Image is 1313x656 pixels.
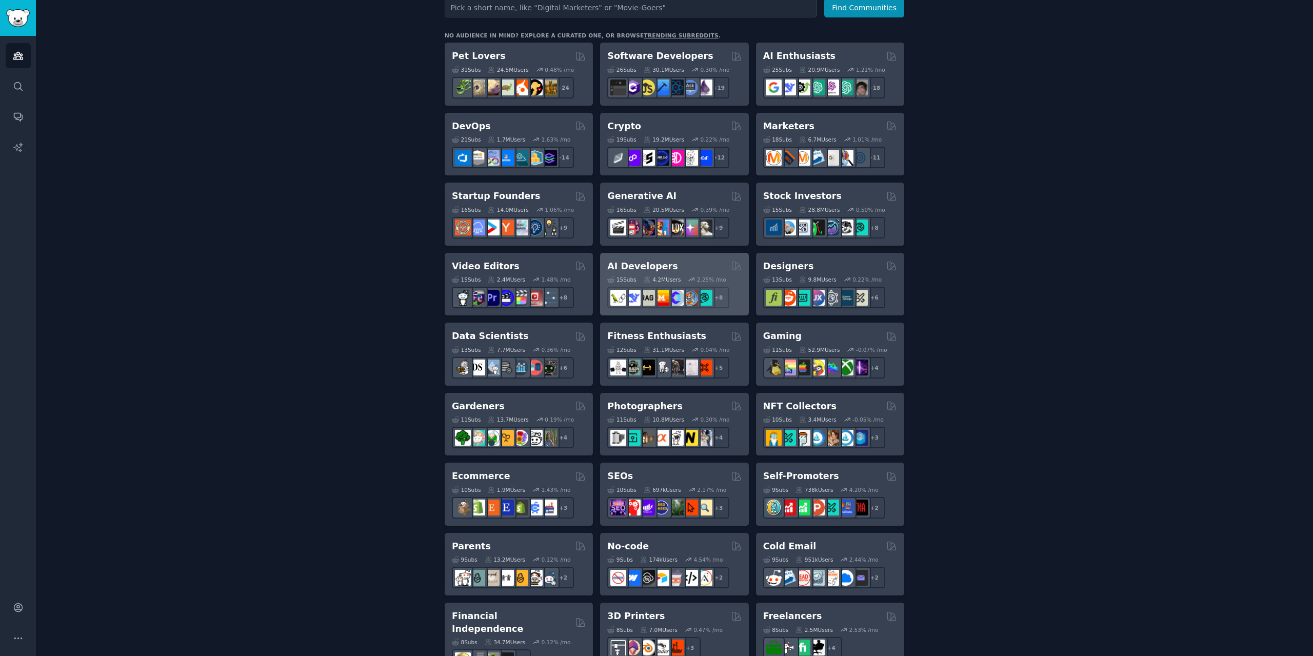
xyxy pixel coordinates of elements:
[452,486,481,493] div: 10 Sub s
[469,430,485,446] img: succulents
[856,66,885,73] div: 1.21 % /mo
[498,290,514,306] img: VideoEditors
[682,430,698,446] img: Nikon
[541,430,557,446] img: GardenersWorld
[852,79,868,95] img: ArtificalIntelligence
[701,136,730,143] div: 0.22 % /mo
[653,570,669,586] img: Airtable
[708,147,729,168] div: + 12
[639,150,655,166] img: ethstaker
[469,220,485,235] img: SaaS
[498,150,514,166] img: DevOpsLinks
[452,540,491,553] h2: Parents
[610,79,626,95] img: software
[694,556,723,563] div: 4.54 % /mo
[512,430,528,446] img: flowers
[488,276,525,283] div: 2.4M Users
[541,570,557,586] img: Parents
[856,206,885,213] div: 0.50 % /mo
[484,79,500,95] img: leopardgeckos
[780,500,796,515] img: youtubepromotion
[668,79,684,95] img: reactnative
[653,79,669,95] img: iOSProgramming
[852,360,868,375] img: TwitchStreaming
[682,79,698,95] img: AskComputerScience
[542,486,571,493] div: 1.43 % /mo
[653,220,669,235] img: sdforall
[455,150,471,166] img: azuredevops
[527,150,543,166] img: aws_cdk
[780,79,796,95] img: DeepSeek
[849,556,879,563] div: 2.44 % /mo
[607,486,636,493] div: 10 Sub s
[484,360,500,375] img: statistics
[644,486,681,493] div: 697k Users
[527,430,543,446] img: UrbanGardening
[823,220,839,235] img: StocksAndTrading
[763,120,814,133] h2: Marketers
[607,346,636,353] div: 12 Sub s
[823,150,839,166] img: googleads
[625,220,641,235] img: dalle2
[701,416,730,423] div: 0.30 % /mo
[795,556,833,563] div: 951k Users
[542,136,571,143] div: 1.63 % /mo
[809,570,825,586] img: coldemail
[498,360,514,375] img: dataengineering
[452,50,506,63] h2: Pet Lovers
[455,500,471,515] img: dropship
[766,430,782,446] img: NFTExchange
[639,220,655,235] img: deepdream
[823,430,839,446] img: CryptoArt
[541,220,557,235] img: growmybusiness
[780,150,796,166] img: bigseo
[644,416,684,423] div: 10.8M Users
[794,360,810,375] img: macgaming
[610,150,626,166] img: ethfinance
[607,400,683,413] h2: Photographers
[794,290,810,306] img: UI_Design
[823,570,839,586] img: b2b_sales
[794,150,810,166] img: AskMarketing
[498,79,514,95] img: turtle
[708,287,729,308] div: + 8
[823,360,839,375] img: gamers
[469,360,485,375] img: datascience
[697,79,712,95] img: elixir
[766,290,782,306] img: typography
[527,290,543,306] img: Youtubevideo
[512,570,528,586] img: NewParents
[799,206,840,213] div: 28.8M Users
[838,150,853,166] img: MarketingResearch
[607,50,713,63] h2: Software Developers
[838,500,853,515] img: betatests
[668,290,684,306] img: OpenSourceAI
[763,276,792,283] div: 13 Sub s
[552,287,574,308] div: + 8
[452,556,478,563] div: 9 Sub s
[644,32,718,38] a: trending subreddits
[452,400,505,413] h2: Gardeners
[541,150,557,166] img: PlatformEngineers
[541,360,557,375] img: data
[763,260,814,273] h2: Designers
[625,500,641,515] img: TechSEO
[527,570,543,586] img: parentsofmultiples
[552,147,574,168] div: + 14
[541,290,557,306] img: postproduction
[488,206,528,213] div: 14.0M Users
[682,360,698,375] img: physicaltherapy
[625,570,641,586] img: webflow
[852,136,882,143] div: 1.01 % /mo
[780,640,796,655] img: freelance_forhire
[607,190,677,203] h2: Generative AI
[455,430,471,446] img: vegetablegardening
[639,79,655,95] img: learnjavascript
[856,346,887,353] div: -0.07 % /mo
[763,540,816,553] h2: Cold Email
[852,276,882,283] div: 0.22 % /mo
[542,276,571,283] div: 1.48 % /mo
[708,357,729,379] div: + 5
[639,430,655,446] img: AnalogCommunity
[498,500,514,515] img: EtsySellers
